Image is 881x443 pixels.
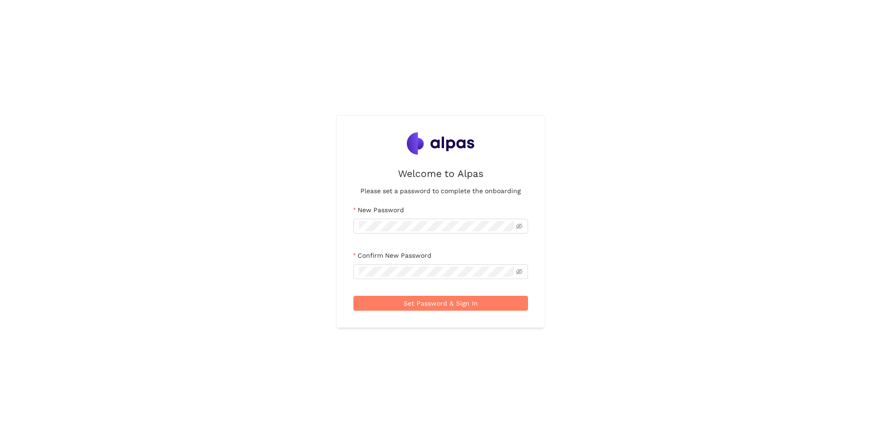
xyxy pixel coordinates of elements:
span: eye-invisible [516,223,522,229]
span: eye-invisible [516,268,522,275]
button: Set Password & Sign In [353,296,528,311]
h2: Welcome to Alpas [398,166,483,181]
span: Set Password & Sign In [404,298,478,308]
label: New Password [353,205,404,215]
label: Confirm New Password [353,250,431,261]
input: New Password [359,221,514,231]
input: Confirm New Password [359,267,514,277]
img: Alpas Logo [407,132,475,155]
h4: Please set a password to complete the onboarding [360,186,521,196]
